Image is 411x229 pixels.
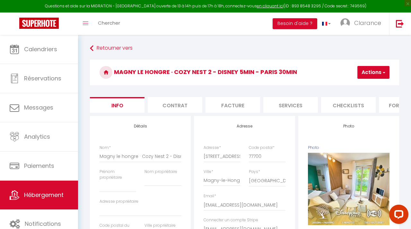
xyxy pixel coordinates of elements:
[204,124,285,128] h4: Adresse
[333,184,364,194] button: Supprimer
[205,97,260,113] li: Facture
[93,12,125,35] a: Chercher
[204,217,258,223] label: Connecter un compte Stripe
[204,169,213,175] label: Ville
[98,20,120,26] span: Chercher
[273,18,317,29] button: Besoin d'aide ?
[308,145,319,151] label: Photo
[308,124,389,128] h4: Photo
[357,66,389,79] button: Actions
[100,169,136,181] label: Prénom propriétaire
[204,193,216,199] label: Email
[90,60,399,85] h3: Magny le hongre · Cozy Nest 2 - Disney 5min - Paris 30min
[25,220,61,228] span: Notifications
[249,169,260,175] label: Pays
[340,18,350,28] img: ...
[24,162,54,170] span: Paiements
[148,97,202,113] li: Contrat
[354,19,381,27] span: Clarance
[100,199,138,205] label: Adresse propriétaire
[19,18,59,29] img: Super Booking
[384,202,411,229] iframe: LiveChat chat widget
[144,223,176,229] label: Ville propriétaire
[24,45,57,53] span: Calendriers
[144,169,177,175] label: Nom propriétaire
[257,3,284,9] a: en cliquant ici
[24,74,61,82] span: Réservations
[100,145,111,151] label: Nom
[24,133,50,141] span: Analytics
[90,43,399,54] a: Retourner vers
[396,20,404,28] img: logout
[336,12,389,35] a: ... Clarance
[100,124,181,128] h4: Détails
[90,97,144,113] li: Info
[204,145,221,151] label: Adresse
[24,191,64,199] span: Hébergement
[24,103,53,111] span: Messages
[263,97,318,113] li: Services
[249,145,275,151] label: Code postal
[321,97,376,113] li: Checklists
